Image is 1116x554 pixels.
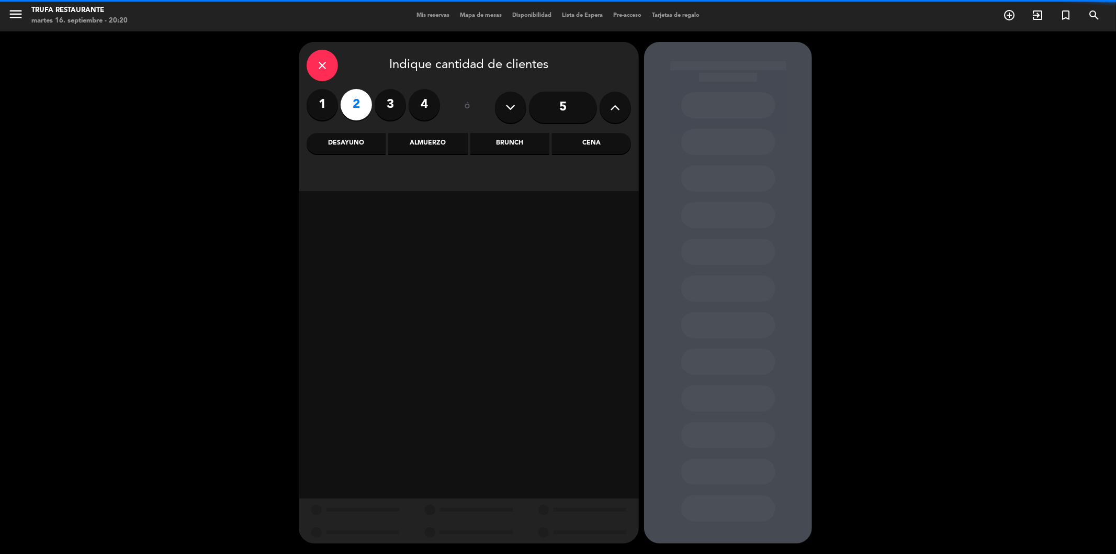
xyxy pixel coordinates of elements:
i: menu [8,6,24,22]
div: Indique cantidad de clientes [307,50,631,81]
span: Mis reservas [411,13,455,18]
span: Mapa de mesas [455,13,507,18]
label: 3 [375,89,406,120]
span: Tarjetas de regalo [647,13,705,18]
div: martes 16. septiembre - 20:20 [31,16,128,26]
span: Lista de Espera [557,13,608,18]
i: close [316,59,329,72]
i: add_circle_outline [1003,9,1016,21]
div: Almuerzo [388,133,467,154]
div: Brunch [470,133,549,154]
span: Pre-acceso [608,13,647,18]
div: Trufa Restaurante [31,5,128,16]
label: 1 [307,89,338,120]
div: ó [450,89,484,126]
label: 4 [409,89,440,120]
button: menu [8,6,24,26]
i: search [1088,9,1100,21]
i: exit_to_app [1031,9,1044,21]
div: Desayuno [307,133,386,154]
label: 2 [341,89,372,120]
div: Cena [552,133,631,154]
span: Disponibilidad [507,13,557,18]
i: turned_in_not [1059,9,1072,21]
